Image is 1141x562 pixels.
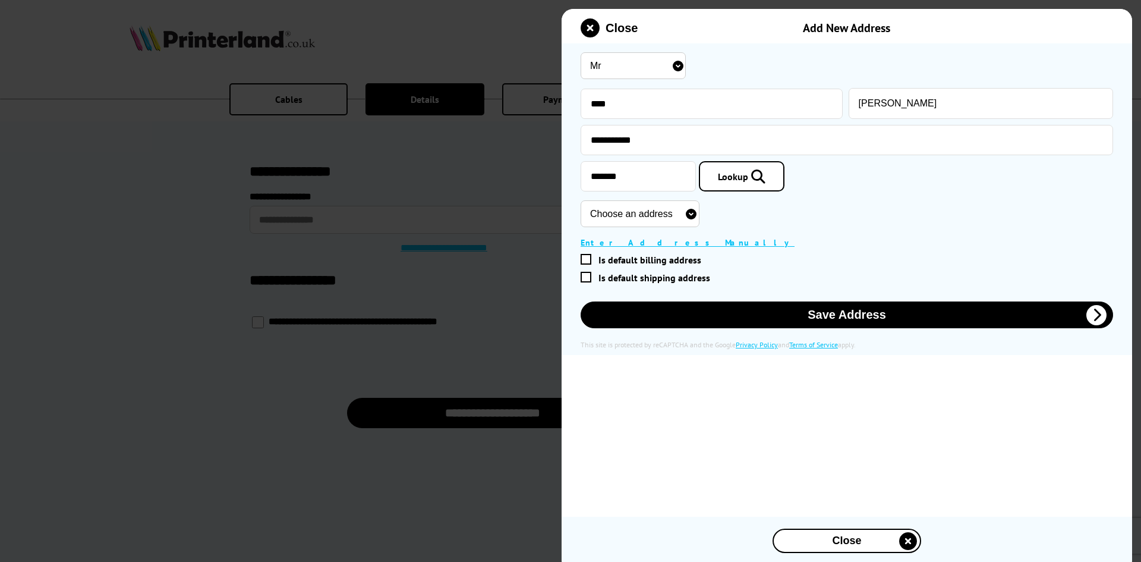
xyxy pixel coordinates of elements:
[849,88,1113,119] input: Last Name
[598,272,710,284] span: Is default shipping address
[699,161,784,191] a: Lookup
[598,254,701,266] span: Is default billing address
[803,535,890,547] span: Close
[581,237,795,248] a: Enter Address Manually
[581,340,1113,349] div: This site is protected by reCAPTCHA and the Google and apply.
[773,529,921,553] button: close modal
[718,171,748,183] span: Lookup
[581,18,638,37] button: close modal
[687,20,1007,36] div: Add New Address
[606,21,638,35] span: Close
[736,340,778,349] a: Privacy Policy
[789,340,838,349] a: Terms of Service
[581,302,1113,328] button: Save Address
